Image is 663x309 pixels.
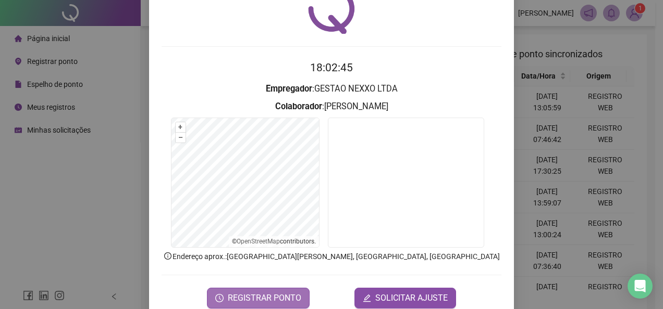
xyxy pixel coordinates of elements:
h3: : [PERSON_NAME] [162,100,501,113]
span: info-circle [163,251,173,261]
button: editSOLICITAR AJUSTE [354,288,456,308]
button: REGISTRAR PONTO [207,288,310,308]
span: clock-circle [215,294,224,302]
strong: Colaborador [275,101,322,111]
span: SOLICITAR AJUSTE [375,292,448,304]
h3: : GESTAO NEXXO LTDA [162,82,501,96]
span: REGISTRAR PONTO [228,292,301,304]
strong: Empregador [266,84,312,94]
time: 18:02:45 [310,61,353,74]
button: – [176,133,186,143]
a: OpenStreetMap [237,238,280,245]
span: edit [363,294,371,302]
p: Endereço aprox. : [GEOGRAPHIC_DATA][PERSON_NAME], [GEOGRAPHIC_DATA], [GEOGRAPHIC_DATA] [162,251,501,262]
li: © contributors. [232,238,316,245]
button: + [176,122,186,132]
div: Open Intercom Messenger [628,274,653,299]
